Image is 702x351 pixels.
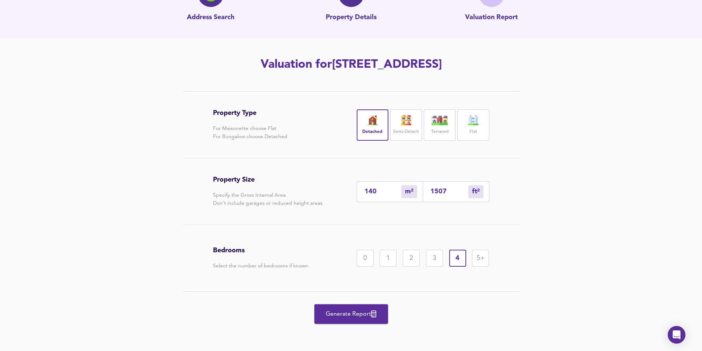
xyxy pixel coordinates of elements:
p: Address Search [187,13,234,22]
img: house-icon [430,115,449,125]
p: For Maisonette choose Flat For Bungalow choose Detached [213,124,287,141]
p: Specify the Gross Internal Area Don't include garages or reduced height areas [213,191,322,207]
img: house-icon [397,115,415,125]
div: Detached [357,109,388,141]
label: Semi-Detach [393,127,419,137]
div: Flat [457,109,489,141]
img: flat-icon [464,115,482,125]
div: m² [401,185,417,198]
p: Property Details [326,13,377,22]
span: Generate Report [322,309,381,319]
h2: Valuation for [STREET_ADDRESS] [143,57,560,73]
input: Sqft [430,187,468,195]
h3: Bedrooms [213,246,308,255]
h3: Property Type [213,109,287,117]
div: m² [468,185,483,198]
p: Valuation Report [465,13,518,22]
img: house-icon [363,115,382,125]
button: Generate Report [314,304,388,324]
div: 1 [380,250,397,267]
div: Terraced [424,109,455,141]
label: Flat [469,127,477,137]
div: Semi-Detach [390,109,422,141]
div: Open Intercom Messenger [668,326,685,344]
h3: Property Size [213,176,322,184]
label: Detached [362,127,383,137]
div: 4 [449,250,466,267]
label: Terraced [431,127,448,137]
div: 0 [357,250,374,267]
input: Enter sqm [364,187,401,195]
div: 5+ [472,250,489,267]
div: 2 [403,250,420,267]
p: Select the number of bedrooms if known [213,262,308,270]
div: 3 [426,250,443,267]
